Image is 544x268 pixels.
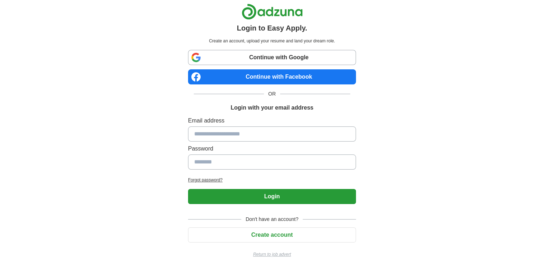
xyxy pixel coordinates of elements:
label: Password [188,144,356,153]
a: Create account [188,232,356,238]
a: Continue with Facebook [188,69,356,84]
img: Adzuna logo [242,4,303,20]
a: Continue with Google [188,50,356,65]
span: Don't have an account? [241,216,303,223]
span: OR [264,90,280,98]
h1: Login to Easy Apply. [237,23,307,33]
a: Return to job advert [188,251,356,258]
p: Create an account, upload your resume and land your dream role. [189,38,355,44]
button: Create account [188,227,356,242]
label: Email address [188,116,356,125]
a: Forgot password? [188,177,356,183]
h1: Login with your email address [230,103,313,112]
button: Login [188,189,356,204]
